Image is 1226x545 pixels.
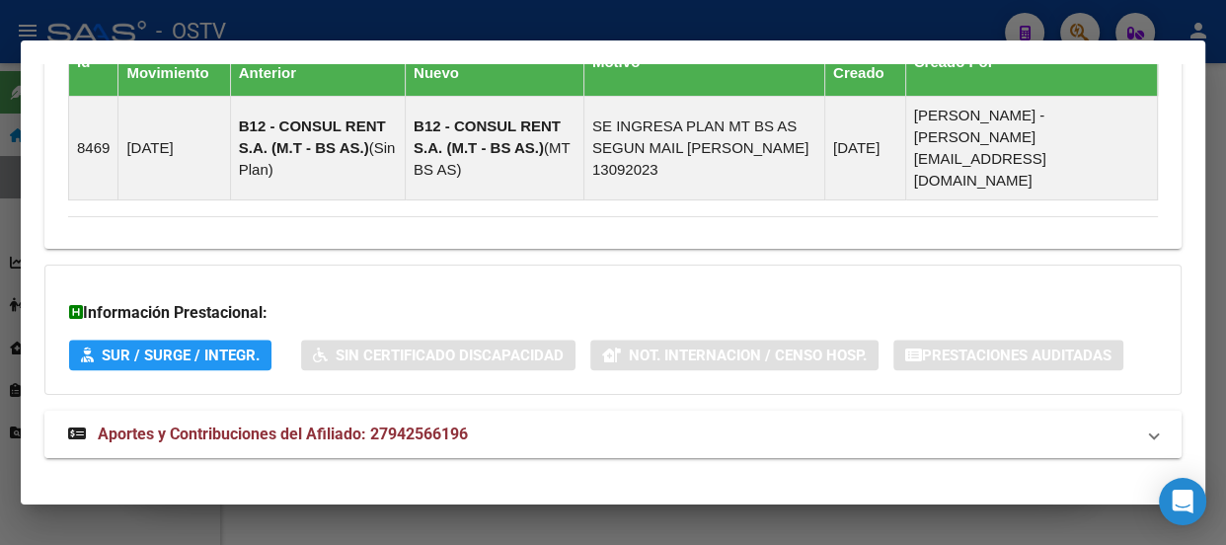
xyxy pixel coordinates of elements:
[230,96,405,199] td: ( )
[824,96,905,199] td: [DATE]
[414,139,570,178] span: MT BS AS
[69,301,1157,325] h3: Información Prestacional:
[69,340,271,370] button: SUR / SURGE / INTEGR.
[98,425,468,443] span: Aportes y Contribuciones del Afiliado: 27942566196
[336,347,564,364] span: Sin Certificado Discapacidad
[69,96,118,199] td: 8469
[922,347,1111,364] span: Prestaciones Auditadas
[893,340,1123,370] button: Prestaciones Auditadas
[44,411,1182,458] mat-expansion-panel-header: Aportes y Contribuciones del Afiliado: 27942566196
[629,347,867,364] span: Not. Internacion / Censo Hosp.
[118,96,230,199] td: [DATE]
[1159,478,1206,525] div: Open Intercom Messenger
[239,139,396,178] span: Sin Plan
[102,347,260,364] span: SUR / SURGE / INTEGR.
[406,96,584,199] td: ( )
[905,96,1157,199] td: [PERSON_NAME] - [PERSON_NAME][EMAIL_ADDRESS][DOMAIN_NAME]
[239,117,386,156] strong: B12 - CONSUL RENT S.A. (M.T - BS AS.)
[301,340,575,370] button: Sin Certificado Discapacidad
[414,117,561,156] strong: B12 - CONSUL RENT S.A. (M.T - BS AS.)
[583,96,824,199] td: SE INGRESA PLAN MT BS AS SEGUN MAIL [PERSON_NAME] 13092023
[590,340,879,370] button: Not. Internacion / Censo Hosp.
